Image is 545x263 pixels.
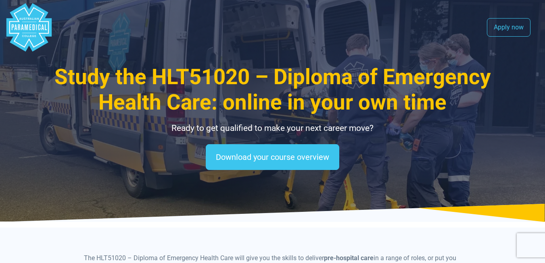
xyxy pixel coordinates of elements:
p: Ready to get qualified to make your next career move? [45,122,500,135]
a: Download your course overview [206,144,339,170]
b: pre-hospital care [324,254,374,262]
a: Apply now [487,18,530,37]
span: The HLT51020 – Diploma of Emergency Health Care will give you the skills to deliver [84,254,324,262]
div: Australian Paramedical College [5,3,53,52]
span: Study the HLT51020 – Diploma of Emergency Health Care: online in your own time [54,64,491,115]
